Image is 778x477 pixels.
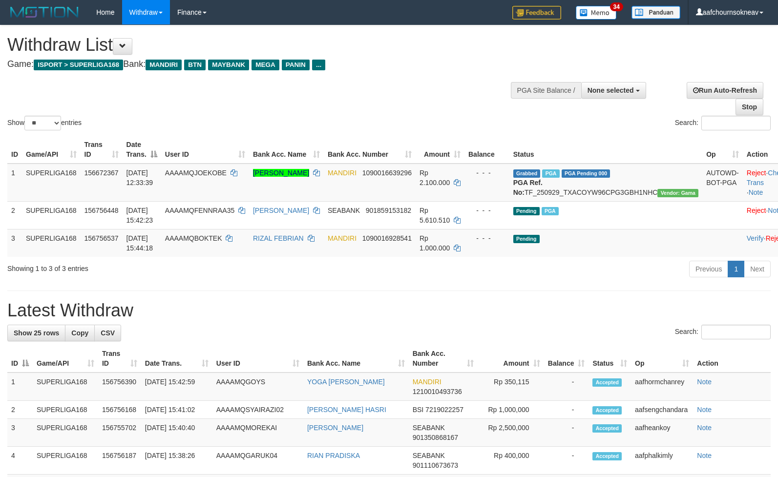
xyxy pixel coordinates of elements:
td: TF_250929_TXACOYW96CPG3GBH1NHC [509,164,702,202]
td: - [544,447,589,475]
td: Rp 2,500,000 [478,419,544,447]
th: Status: activate to sort column ascending [589,345,631,373]
td: [DATE] 15:40:40 [141,419,212,447]
td: SUPERLIGA168 [22,229,81,257]
td: 4 [7,447,33,475]
span: CSV [101,329,115,337]
a: [PERSON_NAME] HASRI [307,406,386,414]
span: SEABANK [413,452,445,459]
th: Game/API: activate to sort column ascending [22,136,81,164]
th: Bank Acc. Name: activate to sort column ascending [303,345,409,373]
a: Stop [736,99,763,115]
img: Button%20Memo.svg [576,6,617,20]
span: MANDIRI [146,60,182,70]
span: Accepted [592,424,622,433]
td: 3 [7,419,33,447]
span: Accepted [592,378,622,387]
a: Reject [747,207,766,214]
img: Feedback.jpg [512,6,561,20]
div: - - - [468,233,505,243]
a: Copy [65,325,95,341]
td: 1 [7,164,22,202]
h4: Game: Bank: [7,60,509,69]
b: PGA Ref. No: [513,179,543,196]
span: AAAAMQJOEKOBE [165,169,227,177]
a: [PERSON_NAME] [307,424,363,432]
a: [PERSON_NAME] [253,207,309,214]
span: Copy 1090016928541 to clipboard [362,234,412,242]
span: Rp 1.000.000 [420,234,450,252]
a: [PERSON_NAME] [253,169,309,177]
span: 156756537 [84,234,119,242]
td: AAAAMQGOYS [212,373,303,401]
td: SUPERLIGA168 [33,447,98,475]
td: aafhormchanrey [631,373,693,401]
a: Verify [747,234,764,242]
th: ID: activate to sort column descending [7,345,33,373]
a: Next [744,261,771,277]
td: 2 [7,401,33,419]
input: Search: [701,116,771,130]
a: Note [697,452,712,459]
label: Search: [675,325,771,339]
span: Copy 901859153182 to clipboard [366,207,411,214]
span: SEABANK [413,424,445,432]
th: Bank Acc. Name: activate to sort column ascending [249,136,324,164]
a: Note [749,188,763,196]
td: AAAAMQSYAIRAZI02 [212,401,303,419]
span: Pending [513,235,540,243]
img: panduan.png [631,6,680,19]
th: Balance: activate to sort column ascending [544,345,589,373]
td: AUTOWD-BOT-PGA [702,164,743,202]
span: Copy 901350868167 to clipboard [413,434,458,441]
label: Show entries [7,116,82,130]
a: Previous [689,261,728,277]
th: Action [693,345,771,373]
a: CSV [94,325,121,341]
td: 3 [7,229,22,257]
td: AAAAMQMOREKAI [212,419,303,447]
a: RIAN PRADISKA [307,452,360,459]
span: MEGA [252,60,279,70]
span: Pending [513,207,540,215]
span: Copy 1210010493736 to clipboard [413,388,462,395]
span: Rp 5.610.510 [420,207,450,224]
th: Game/API: activate to sort column ascending [33,345,98,373]
td: 156756168 [98,401,141,419]
th: Balance [464,136,509,164]
th: Trans ID: activate to sort column ascending [81,136,123,164]
div: - - - [468,206,505,215]
span: Copy 7219022257 to clipboard [425,406,463,414]
th: Op: activate to sort column ascending [631,345,693,373]
td: Rp 1,000,000 [478,401,544,419]
span: [DATE] 12:33:39 [126,169,153,187]
input: Search: [701,325,771,339]
td: - [544,419,589,447]
span: Grabbed [513,169,541,178]
span: [DATE] 15:44:18 [126,234,153,252]
span: MANDIRI [413,378,442,386]
span: [DATE] 15:42:23 [126,207,153,224]
th: Amount: activate to sort column ascending [478,345,544,373]
label: Search: [675,116,771,130]
span: Show 25 rows [14,329,59,337]
span: Copy 1090016639296 to clipboard [362,169,412,177]
td: [DATE] 15:38:26 [141,447,212,475]
span: AAAAMQBOKTEK [165,234,222,242]
h1: Latest Withdraw [7,301,771,320]
td: aafheankoy [631,419,693,447]
h1: Withdraw List [7,35,509,55]
td: SUPERLIGA168 [33,373,98,401]
span: Accepted [592,452,622,460]
span: AAAAMQFENNRAA35 [165,207,234,214]
td: 156756390 [98,373,141,401]
td: SUPERLIGA168 [22,201,81,229]
span: MANDIRI [328,169,357,177]
th: User ID: activate to sort column ascending [161,136,249,164]
span: Copy [71,329,88,337]
td: 2 [7,201,22,229]
th: Bank Acc. Number: activate to sort column ascending [324,136,416,164]
span: 34 [610,2,623,11]
span: 156672367 [84,169,119,177]
span: PANIN [282,60,310,70]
